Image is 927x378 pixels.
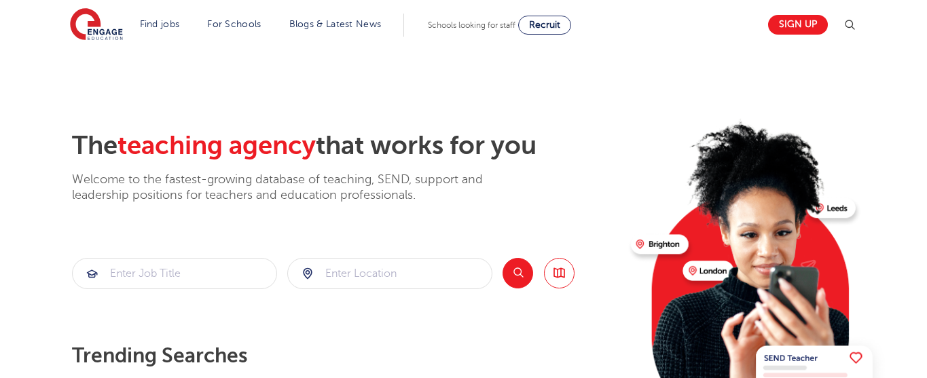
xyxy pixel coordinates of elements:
[117,131,316,160] span: teaching agency
[72,343,620,368] p: Trending searches
[288,259,492,288] input: Submit
[529,20,560,30] span: Recruit
[287,258,492,289] div: Submit
[73,259,276,288] input: Submit
[518,16,571,35] a: Recruit
[503,258,533,288] button: Search
[72,258,277,289] div: Submit
[72,130,620,162] h2: The that works for you
[428,20,515,30] span: Schools looking for staff
[72,172,520,204] p: Welcome to the fastest-growing database of teaching, SEND, support and leadership positions for t...
[140,19,180,29] a: Find jobs
[207,19,261,29] a: For Schools
[70,8,123,42] img: Engage Education
[289,19,382,29] a: Blogs & Latest News
[768,15,828,35] a: Sign up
